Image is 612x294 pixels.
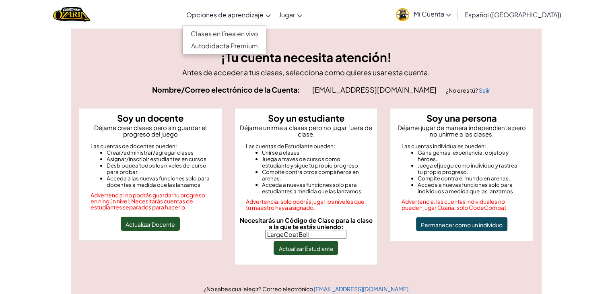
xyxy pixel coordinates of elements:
font: Antes de acceder a tus clases, selecciona como quieres usar esta cuenta. [182,68,430,77]
font: Compite contra otros compañeros en arenas. [262,168,359,182]
font: Las cuentas de docentes pueden: [91,143,177,149]
font: Opciones de aprendizaje [186,10,264,19]
font: Necesitarás un Código de Clase para la clase a la que te estás uniendo: [239,216,372,230]
font: Asignar/inscribir estudiantes en cursos [107,155,206,162]
font: ¿No sabes cuál elegir? Correo electrónico [204,285,313,292]
a: Logotipo de Ozaria de CodeCombat [53,6,91,23]
font: Actualizar Docente [126,221,175,228]
a: [EMAIL_ADDRESS][DOMAIN_NAME] [314,285,408,292]
font: Las cuentas de Estudiante pueden: [246,143,335,149]
button: Actualizar Docente [121,217,180,231]
font: Soy un docente [117,112,183,124]
font: Acceda a nuevas funciones solo para estudiantes a medida que las lanzamos [262,181,361,195]
button: Permanecer como un individuo [416,217,507,231]
font: Soy una persona [427,112,497,124]
font: Permanecer como un individuo [421,221,503,228]
font: Soy un estudiante [268,112,344,124]
font: Gana gemas, experiencia, objetos y héroes. [418,149,509,162]
a: Español ([GEOGRAPHIC_DATA]) [460,4,565,25]
font: ¿No eres tú? [446,87,478,94]
a: Jugar [275,4,306,25]
a: Clases en línea en vivo [183,28,266,40]
font: Déjame jugar de manera independiente pero no unirme a las clases. [398,124,526,138]
img: avatar [396,8,409,21]
font: Acceda a nuevas funciones solo para individuos a medida que las lanzamos [418,181,513,195]
font: Clases en línea en vivo [191,29,258,38]
font: Advertencia: no podrás guardar tu progreso en ningún nivel; Necesitarás cuentas de estudiantes se... [91,191,205,211]
a: Salir [479,87,490,94]
font: Autodidacta Premium [191,41,258,50]
a: Opciones de aprendizaje [182,4,275,25]
button: Actualizar Estudiante [274,241,338,255]
font: Jugar [279,10,295,19]
font: Nombre/Correo electrónico de la Cuenta: [152,85,300,94]
font: Español ([GEOGRAPHIC_DATA]) [464,10,561,19]
font: Acceda a las nuevas funciones solo para docentes a medida que las lanzamos [107,175,210,188]
font: Déjame unirme a clases pero no jugar fuera de clase. [240,124,372,138]
font: Compite contra el mundo en arenas. [418,175,510,182]
font: Déjame crear clases pero sin guardar el progreso del juego [94,124,206,138]
a: Mi Cuenta [392,2,455,27]
font: [EMAIL_ADDRESS][DOMAIN_NAME] [312,85,437,94]
img: Hogar [53,6,91,23]
font: Juega a través de cursos como estudiante y sigue tu propio progreso. [262,155,360,169]
font: Crear/administrar/agregar clases [107,149,194,156]
font: Actualizar Estudiante [278,245,333,252]
input: Necesitarás un Código de Clase para la clase a la que te estás uniendo: [265,230,346,239]
font: Desbloquea todos los niveles del curso para probar. [107,162,206,175]
font: Juega el juego como individuo y rastrea tu propio progreso. [418,162,517,175]
font: Unirse a clases [262,149,299,156]
font: Advertencia: las cuentas individuales no pueden jugar Ozaria, solo CodeCombat. [402,198,508,211]
a: Autodidacta Premium [183,40,266,52]
font: Mi Cuenta [413,10,444,18]
font: Las cuentas individuales pueden: [402,143,486,149]
font: ¡Tu cuenta necesita atención! [221,50,392,65]
font: Advertencia: solo podrás jugar los niveles que tu maestro haya asignado. [246,198,365,211]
